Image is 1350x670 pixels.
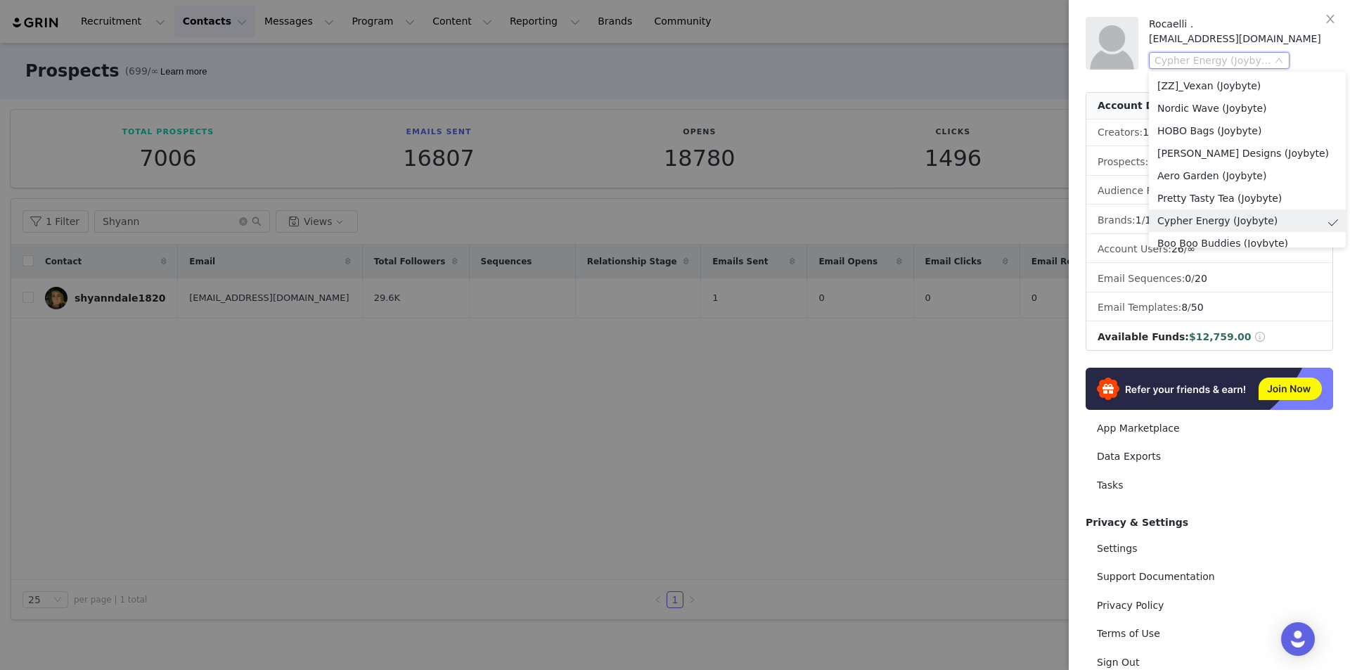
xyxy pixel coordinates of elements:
span: / [1136,214,1152,226]
span: $12,759.00 [1189,331,1252,342]
a: Settings [1086,536,1333,562]
a: Data Exports [1086,444,1333,470]
div: [EMAIL_ADDRESS][DOMAIN_NAME] [1149,32,1333,46]
a: Support Documentation [1086,564,1333,590]
span: 50 [1191,302,1204,313]
span: / [1181,302,1203,313]
a: Privacy Policy [1086,593,1333,619]
span: Available Funds: [1098,331,1189,342]
span: ∞ [1187,243,1195,255]
span: Privacy & Settings [1086,517,1188,528]
li: Email Sequences: [1086,266,1332,292]
li: Audience Reports: / [1086,178,1332,205]
i: icon: close [1325,13,1336,25]
div: Open Intercom Messenger [1281,622,1315,656]
img: Refer & Earn [1086,368,1333,410]
span: / [1185,273,1207,284]
span: / [1143,127,1173,138]
span: 20 [1195,273,1207,284]
span: 105 [1143,127,1162,138]
li: Pretty Tasty Tea (Joybyte) [1149,187,1346,210]
div: Rocaelli . [1149,17,1333,32]
span: 26 [1171,243,1184,255]
li: [ZZ]_Vexan (Joybyte) [1149,75,1346,97]
span: 1 [1136,214,1142,226]
li: Nordic Wave (Joybyte) [1149,97,1346,120]
li: Email Templates: [1086,295,1332,321]
span: 1 [1145,214,1151,226]
span: / [1171,243,1195,255]
a: Tasks [1086,472,1333,498]
li: Creators: [1086,120,1332,146]
i: icon: down [1275,56,1283,66]
li: HOBO Bags (Joybyte) [1149,120,1346,142]
li: Cypher Energy (Joybyte) [1149,210,1346,232]
li: Brands: [1086,207,1332,234]
li: Prospects: [1086,149,1332,176]
li: Boo Boo Buddies (Joybyte) [1149,232,1346,255]
span: 8 [1181,302,1188,313]
li: Aero Garden (Joybyte) [1149,165,1346,187]
li: [PERSON_NAME] Designs (Joybyte) [1149,142,1346,165]
li: Account Users: [1086,236,1332,263]
span: 0 [1185,273,1191,284]
a: Terms of Use [1086,621,1333,647]
a: App Marketplace [1086,415,1333,442]
div: Account Details [1086,93,1332,120]
img: placeholder-profile.jpg [1086,17,1138,70]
